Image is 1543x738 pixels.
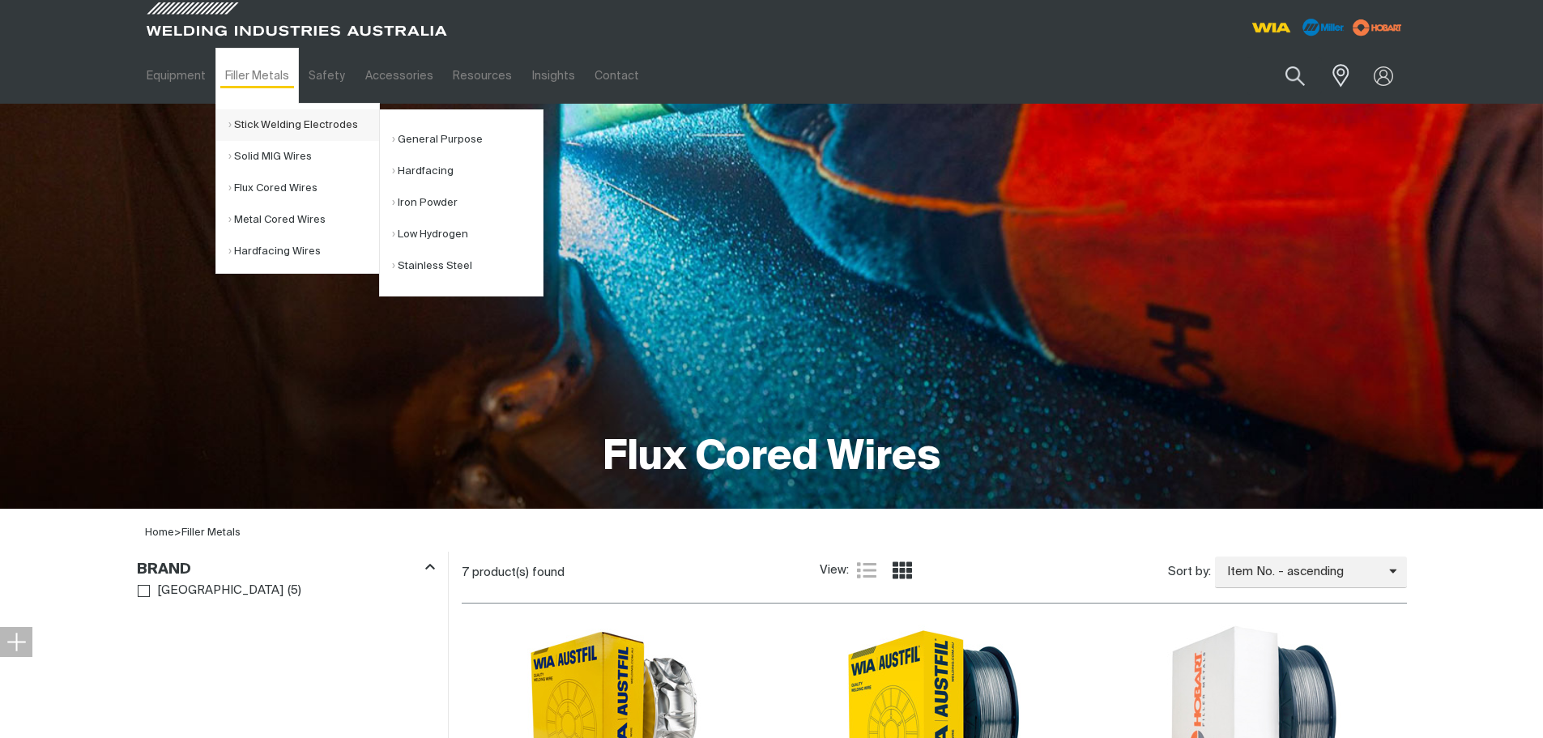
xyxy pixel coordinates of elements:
span: Item No. - ascending [1215,563,1389,582]
a: Insights [522,48,584,104]
a: Accessories [356,48,443,104]
span: ( 5 ) [288,582,301,600]
a: Metal Cored Wires [228,204,379,236]
aside: Filters [137,552,435,603]
ul: Filler Metals Submenu [215,103,380,274]
a: Iron Powder [392,187,543,219]
input: Product name or item number... [1247,57,1322,95]
span: View: [820,561,849,580]
div: 7 [462,565,821,581]
a: List view [857,561,876,580]
a: Safety [299,48,355,104]
a: [GEOGRAPHIC_DATA] [138,580,284,602]
a: Stick Welding Electrodes [228,109,379,141]
h1: Flux Cored Wires [603,432,940,484]
a: Hardfacing [392,156,543,187]
img: hide socials [6,632,26,651]
a: Hardfacing Wires [228,236,379,267]
h3: Brand [137,561,191,579]
a: Solid MIG Wires [228,141,379,173]
button: Search products [1268,57,1323,95]
a: Filler Metals [181,527,241,538]
span: Sort by: [1168,563,1211,582]
a: Low Hydrogen [392,219,543,250]
ul: Brand [138,580,434,602]
a: Contact [585,48,649,104]
span: > [174,527,181,538]
a: Home [145,527,174,538]
span: [GEOGRAPHIC_DATA] [157,582,283,600]
span: product(s) found [472,566,565,578]
section: Product list controls [462,552,1407,593]
a: Equipment [137,48,215,104]
ul: Stick Welding Electrodes Submenu [379,109,543,296]
a: Filler Metals [215,48,299,104]
a: Stainless Steel [392,250,543,282]
a: Flux Cored Wires [228,173,379,204]
div: Brand [137,557,435,579]
img: miller [1348,15,1407,40]
a: General Purpose [392,124,543,156]
a: Resources [443,48,522,104]
nav: Main [137,48,1089,104]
